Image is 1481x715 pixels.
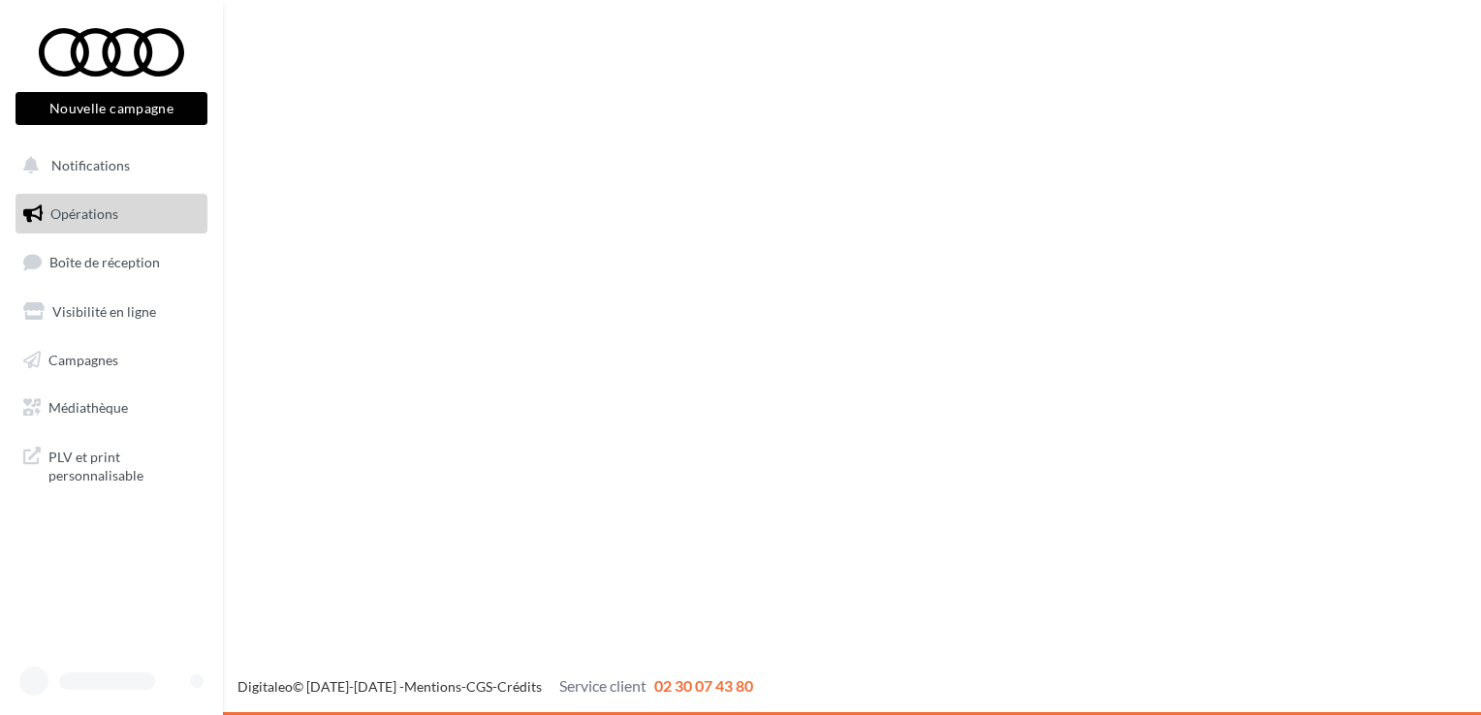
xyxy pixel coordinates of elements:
[48,444,200,485] span: PLV et print personnalisable
[50,205,118,222] span: Opérations
[654,676,753,695] span: 02 30 07 43 80
[12,145,204,186] button: Notifications
[16,92,207,125] button: Nouvelle campagne
[466,678,492,695] a: CGS
[52,303,156,320] span: Visibilité en ligne
[49,254,160,270] span: Boîte de réception
[12,194,211,234] a: Opérations
[48,351,118,367] span: Campagnes
[404,678,461,695] a: Mentions
[48,399,128,416] span: Médiathèque
[12,436,211,493] a: PLV et print personnalisable
[237,678,753,695] span: © [DATE]-[DATE] - - -
[12,340,211,381] a: Campagnes
[12,292,211,332] a: Visibilité en ligne
[559,676,646,695] span: Service client
[237,678,293,695] a: Digitaleo
[12,388,211,428] a: Médiathèque
[12,241,211,283] a: Boîte de réception
[497,678,542,695] a: Crédits
[51,157,130,173] span: Notifications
